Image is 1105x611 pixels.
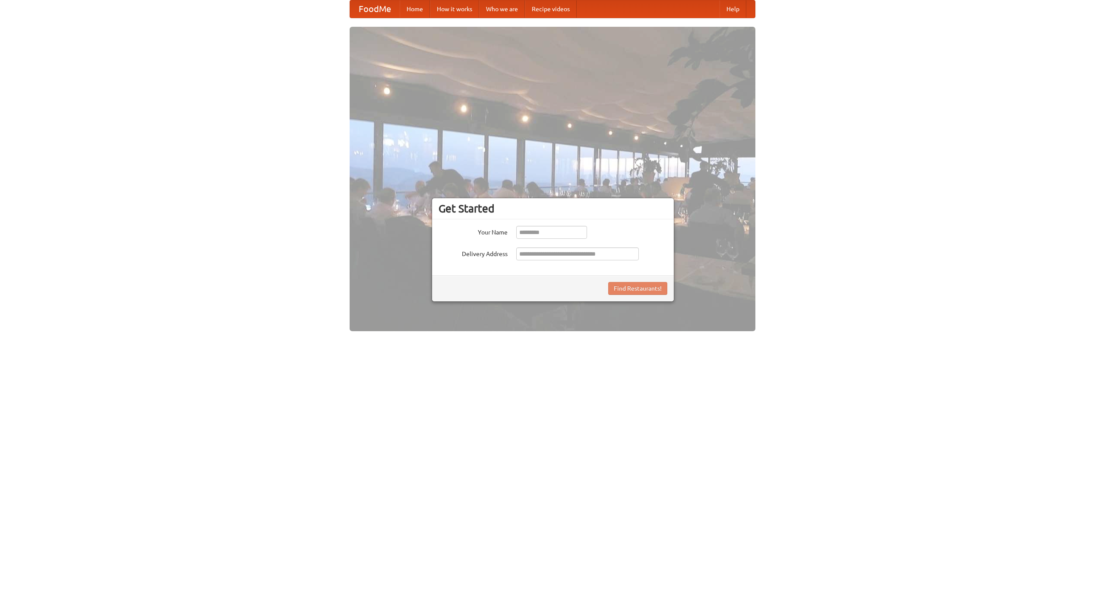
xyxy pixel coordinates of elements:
button: Find Restaurants! [608,282,667,295]
h3: Get Started [439,202,667,215]
a: Recipe videos [525,0,577,18]
a: How it works [430,0,479,18]
label: Delivery Address [439,247,508,258]
a: Help [720,0,746,18]
label: Your Name [439,226,508,237]
a: Who we are [479,0,525,18]
a: FoodMe [350,0,400,18]
a: Home [400,0,430,18]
